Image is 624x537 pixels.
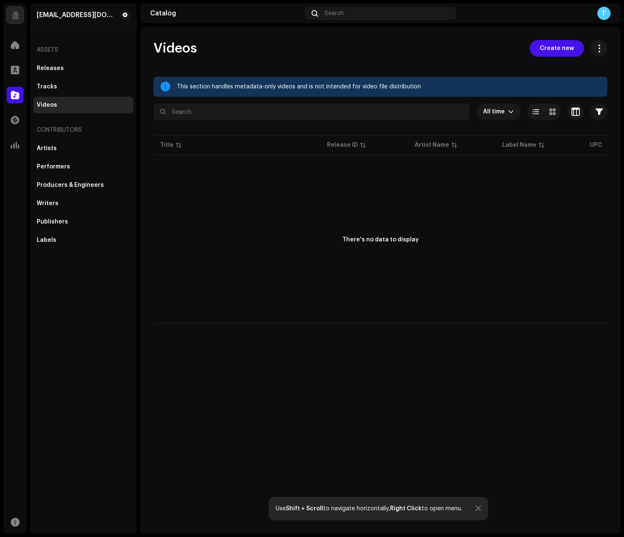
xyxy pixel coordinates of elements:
[37,182,104,188] div: Producers & Engineers
[153,40,197,57] span: Videos
[276,505,462,512] div: Use to navigate horizontally, to open menu.
[33,120,133,140] re-a-nav-header: Contributors
[37,65,64,72] div: Releases
[33,177,133,193] re-m-nav-item: Producers & Engineers
[33,97,133,113] re-m-nav-item: Videos
[33,78,133,95] re-m-nav-item: Tracks
[33,60,133,77] re-m-nav-item: Releases
[530,40,584,57] button: Create new
[37,218,68,225] div: Publishers
[33,195,133,212] re-m-nav-item: Writers
[286,506,323,512] strong: Shift + Scroll
[37,237,56,243] div: Labels
[150,10,302,17] div: Catalog
[597,7,611,20] div: T
[540,40,574,57] span: Create new
[33,140,133,157] re-m-nav-item: Artists
[483,103,508,120] span: All time
[37,200,58,207] div: Writers
[37,102,57,108] div: Videos
[33,213,133,230] re-m-nav-item: Publishers
[37,83,57,90] div: Tracks
[37,145,57,152] div: Artists
[342,236,419,244] div: There's no data to display
[325,10,344,17] span: Search
[33,158,133,175] re-m-nav-item: Performers
[390,506,422,512] strong: Right Click
[508,103,514,120] div: dropdown trigger
[177,82,601,92] div: This section handles metadata-only videos and is not intended for video file distribution
[153,103,470,120] input: Search
[33,40,133,60] re-a-nav-header: Assets
[33,232,133,248] re-m-nav-item: Labels
[37,12,117,18] div: teste.selos.escalaveis@strm.com.br
[37,163,70,170] div: Performers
